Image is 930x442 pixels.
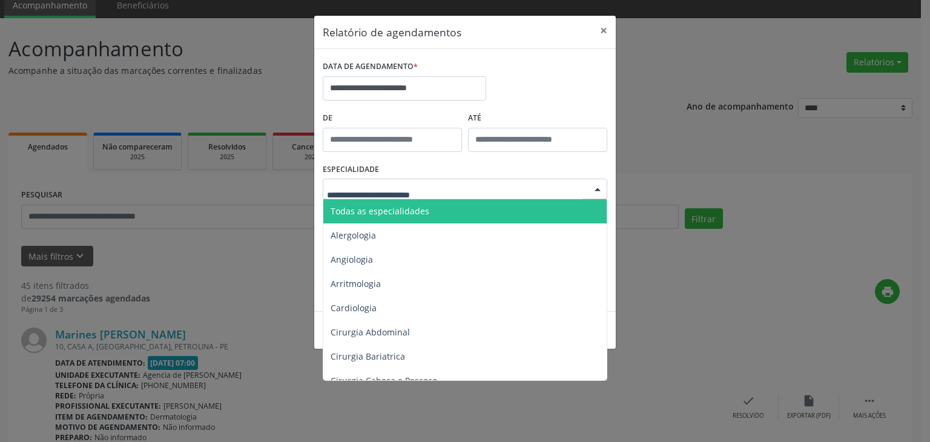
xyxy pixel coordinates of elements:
span: Todas as especialidades [331,205,429,217]
label: ATÉ [468,109,607,128]
span: Angiologia [331,254,373,265]
button: Close [592,16,616,45]
span: Alergologia [331,229,376,241]
span: Cirurgia Abdominal [331,326,410,338]
span: Cirurgia Cabeça e Pescoço [331,375,437,386]
label: ESPECIALIDADE [323,160,379,179]
span: Cardiologia [331,302,377,314]
span: Cirurgia Bariatrica [331,351,405,362]
span: Arritmologia [331,278,381,289]
label: DATA DE AGENDAMENTO [323,58,418,76]
label: De [323,109,462,128]
h5: Relatório de agendamentos [323,24,461,40]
